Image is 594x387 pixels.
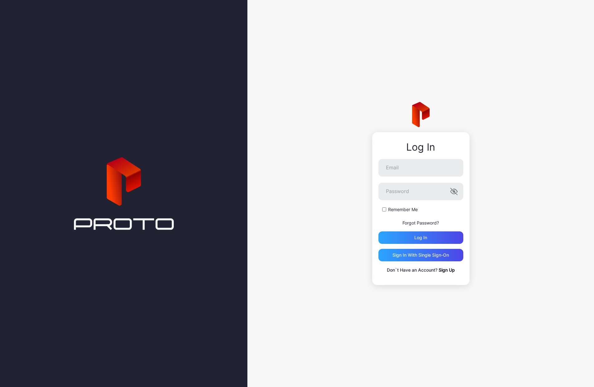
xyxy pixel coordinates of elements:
[378,266,463,274] p: Don`t Have an Account?
[378,159,463,177] input: Email
[388,206,418,213] label: Remember Me
[378,231,463,244] button: Log in
[439,267,455,273] a: Sign Up
[414,235,427,240] div: Log in
[392,253,449,258] div: Sign in With Single Sign-On
[450,188,458,195] button: Password
[378,183,463,200] input: Password
[378,249,463,261] button: Sign in With Single Sign-On
[402,220,439,225] a: Forgot Password?
[378,142,463,153] div: Log In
